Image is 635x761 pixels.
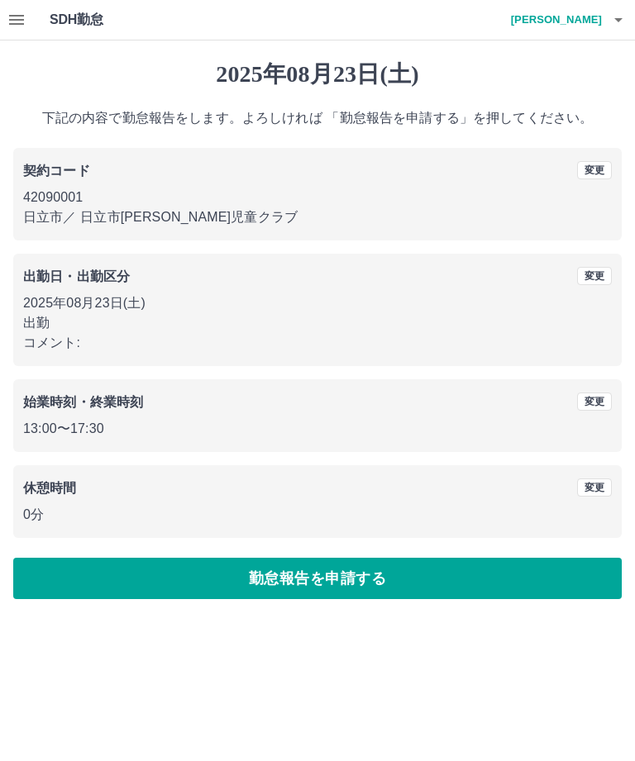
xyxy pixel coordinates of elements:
b: 契約コード [23,164,90,178]
button: 変更 [577,161,612,179]
p: 42090001 [23,188,612,207]
p: 下記の内容で勤怠報告をします。よろしければ 「勤怠報告を申請する」を押してください。 [13,108,622,128]
b: 休憩時間 [23,481,77,495]
p: 13:00 〜 17:30 [23,419,612,439]
h1: 2025年08月23日(土) [13,60,622,88]
p: 2025年08月23日(土) [23,293,612,313]
button: 変更 [577,267,612,285]
p: 出勤 [23,313,612,333]
button: 変更 [577,392,612,411]
p: コメント: [23,333,612,353]
b: 始業時刻・終業時刻 [23,395,143,409]
button: 勤怠報告を申請する [13,558,622,599]
b: 出勤日・出勤区分 [23,269,130,283]
p: 日立市 ／ 日立市[PERSON_NAME]児童クラブ [23,207,612,227]
p: 0分 [23,505,612,525]
button: 変更 [577,478,612,497]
